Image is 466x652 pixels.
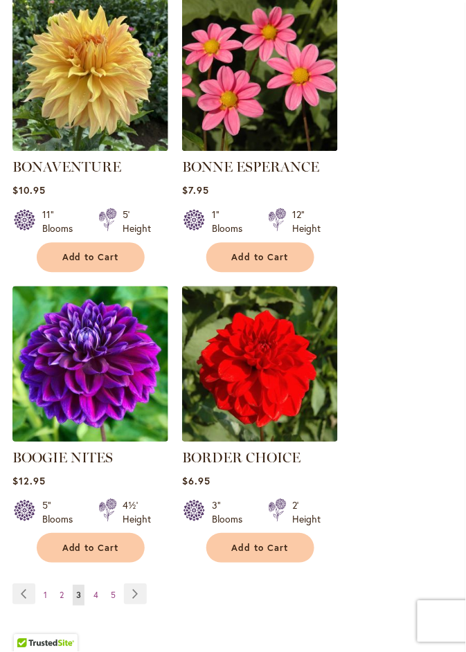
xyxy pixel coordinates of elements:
[182,450,301,467] a: BORDER CHOICE
[123,499,151,527] div: 4½' Height
[56,586,67,606] a: 2
[12,450,113,467] a: BOOGIE NITES
[292,208,321,236] div: 12" Height
[12,475,46,488] span: $12.95
[12,159,121,176] a: BONAVENTURE
[12,432,168,445] a: BOOGIE NITES
[182,141,338,154] a: BONNE ESPERANCE
[76,590,81,601] span: 3
[60,590,64,601] span: 2
[42,499,82,527] div: 5" Blooms
[40,586,51,606] a: 1
[44,590,47,601] span: 1
[62,543,119,554] span: Add to Cart
[182,287,338,442] img: BORDER CHOICE
[182,184,209,197] span: $7.95
[111,590,116,601] span: 5
[12,141,168,154] a: Bonaventure
[12,287,168,442] img: BOOGIE NITES
[182,432,338,445] a: BORDER CHOICE
[206,243,314,273] button: Add to Cart
[42,208,82,236] div: 11" Blooms
[93,590,98,601] span: 4
[232,543,289,554] span: Add to Cart
[10,603,49,642] iframe: Launch Accessibility Center
[62,252,119,264] span: Add to Cart
[90,586,102,606] a: 4
[182,159,319,176] a: BONNE ESPERANCE
[12,184,46,197] span: $10.95
[107,586,119,606] a: 5
[206,534,314,563] button: Add to Cart
[292,499,321,527] div: 2' Height
[37,534,145,563] button: Add to Cart
[232,252,289,264] span: Add to Cart
[37,243,145,273] button: Add to Cart
[212,499,251,527] div: 3" Blooms
[123,208,151,236] div: 5' Height
[212,208,251,236] div: 1" Blooms
[182,475,210,488] span: $6.95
